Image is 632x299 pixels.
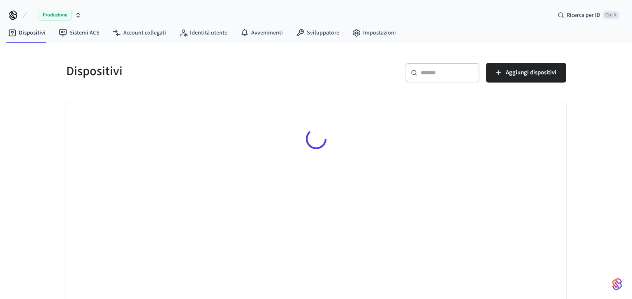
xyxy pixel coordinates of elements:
[506,67,556,78] span: Aggiungi dispositivi
[307,29,339,37] font: Sviluppatore
[603,11,619,19] span: Ctrl K
[486,63,566,83] button: Aggiungi dispositivi
[2,25,52,40] a: Dispositivi
[234,25,289,40] a: Avvenimenti
[612,278,622,291] img: SeamLogoGradient.69752ec5.svg
[106,25,173,40] a: Account collegati
[551,8,625,23] div: Ricerca per IDCtrl K
[251,29,283,37] font: Avvenimenti
[346,25,403,40] a: Impostazioni
[289,25,346,40] a: Sviluppatore
[190,29,227,37] font: Identità utente
[19,29,46,37] font: Dispositivi
[66,63,311,80] h5: Dispositivi
[363,29,396,37] font: Impostazioni
[39,10,72,21] span: Produzione
[123,29,166,37] font: Account collegati
[173,25,234,40] a: Identità utente
[69,29,100,37] font: Sistemi ACS
[52,25,106,40] a: Sistemi ACS
[567,11,600,19] span: Ricerca per ID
